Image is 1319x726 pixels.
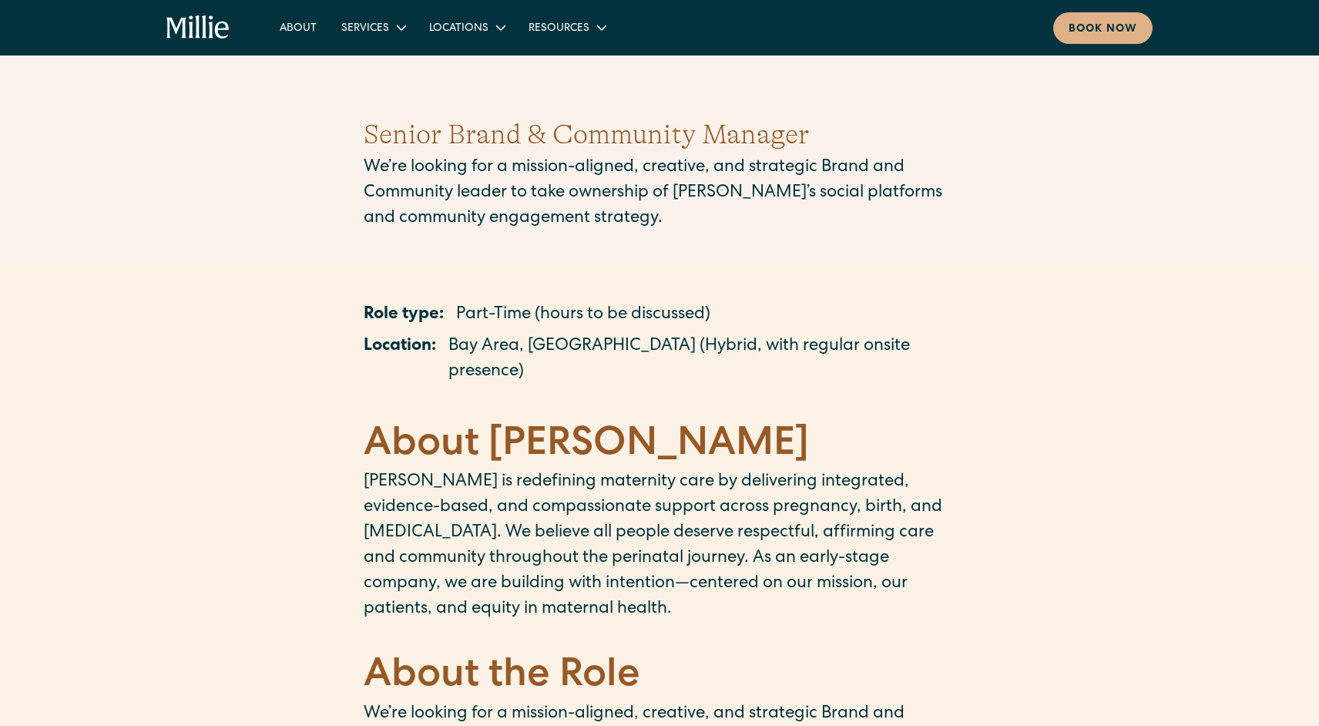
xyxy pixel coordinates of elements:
a: About [267,15,329,40]
p: Part-Time (hours to be discussed) [456,303,710,328]
a: Book now [1053,12,1153,44]
div: Locations [429,21,488,37]
div: Services [341,21,389,37]
p: Location: [364,334,436,385]
p: Bay Area, [GEOGRAPHIC_DATA] (Hybrid, with regular onsite presence) [448,334,955,385]
p: ‍ [364,623,955,648]
h1: Senior Brand & Community Manager [364,114,955,156]
div: Services [329,15,417,40]
div: Resources [516,15,617,40]
div: Resources [529,21,589,37]
div: Book now [1069,22,1137,38]
strong: About [PERSON_NAME] [364,426,809,466]
div: Locations [417,15,516,40]
p: We’re looking for a mission-aligned, creative, and strategic Brand and Community leader to take o... [364,156,955,232]
p: ‍ [364,392,955,417]
a: home [166,15,230,40]
strong: About the Role [364,657,640,697]
p: [PERSON_NAME] is redefining maternity care by delivering integrated, evidence-based, and compassi... [364,470,955,623]
p: Role type: [364,303,444,328]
